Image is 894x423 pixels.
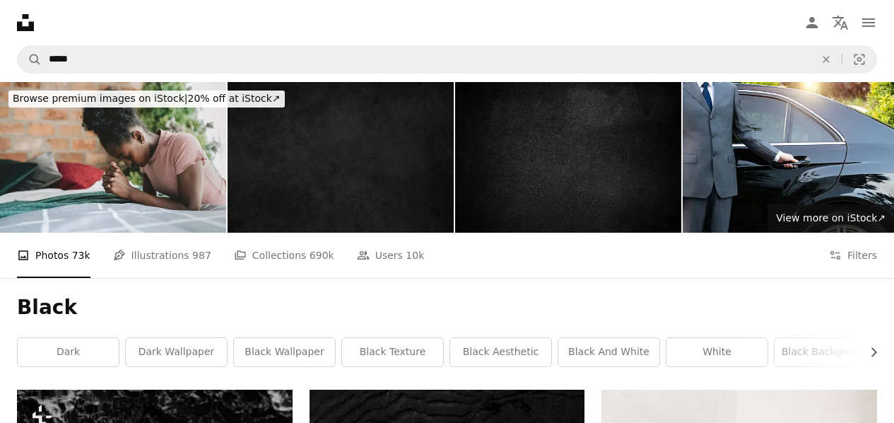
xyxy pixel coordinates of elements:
a: black texture [342,338,443,366]
a: black background [775,338,876,366]
a: black aesthetic [450,338,551,366]
a: black and white [558,338,659,366]
a: dark wallpaper [126,338,227,366]
button: Visual search [842,46,876,73]
span: View more on iStock ↗ [776,212,886,224]
a: Illustrations 987 [113,233,211,278]
span: 987 [192,248,211,263]
a: white [666,338,767,366]
button: Language [826,8,854,37]
span: 10k [406,248,424,263]
img: Dark texture background of black fabric [455,82,681,233]
a: View more on iStock↗ [767,204,894,233]
span: 690k [310,248,334,263]
button: Menu [854,8,883,37]
button: Filters [829,233,877,278]
button: scroll list to the right [861,338,877,366]
span: Browse premium images on iStock | [13,93,187,104]
button: Search Unsplash [18,46,42,73]
a: Collections 690k [234,233,334,278]
div: 20% off at iStock ↗ [8,91,285,108]
a: Home — Unsplash [17,14,34,31]
img: Black dark concrete wall background. Pattern board cement texture grunge dirty scratched for show... [228,82,454,233]
form: Find visuals sitewide [17,45,877,74]
button: Clear [811,46,842,73]
a: dark [18,338,119,366]
a: Users 10k [357,233,425,278]
a: black wallpaper [234,338,335,366]
a: Log in / Sign up [798,8,826,37]
h1: Black [17,295,877,320]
